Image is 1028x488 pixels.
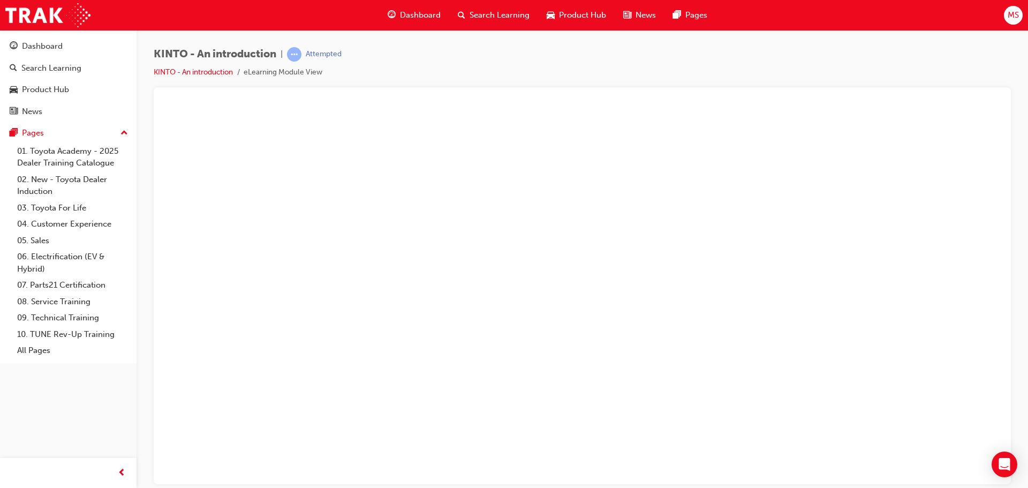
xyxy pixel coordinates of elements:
[21,62,81,74] div: Search Learning
[449,4,538,26] a: search-iconSearch Learning
[13,277,132,294] a: 07. Parts21 Certification
[636,9,656,21] span: News
[615,4,664,26] a: news-iconNews
[13,216,132,232] a: 04. Customer Experience
[154,48,276,61] span: KINTO - An introduction
[4,102,132,122] a: News
[5,3,90,27] img: Trak
[4,36,132,56] a: Dashboard
[154,67,233,77] a: KINTO - An introduction
[4,123,132,143] button: Pages
[673,9,681,22] span: pages-icon
[992,452,1017,477] div: Open Intercom Messenger
[13,342,132,359] a: All Pages
[10,129,18,138] span: pages-icon
[13,171,132,200] a: 02. New - Toyota Dealer Induction
[13,310,132,326] a: 09. Technical Training
[13,200,132,216] a: 03. Toyota For Life
[4,58,132,78] a: Search Learning
[13,232,132,249] a: 05. Sales
[10,64,17,73] span: search-icon
[281,48,283,61] span: |
[1004,6,1023,25] button: MS
[4,34,132,123] button: DashboardSearch LearningProduct HubNews
[22,106,42,118] div: News
[559,9,606,21] span: Product Hub
[400,9,441,21] span: Dashboard
[4,80,132,100] a: Product Hub
[306,49,342,59] div: Attempted
[623,9,631,22] span: news-icon
[13,249,132,277] a: 06. Electrification (EV & Hybrid)
[13,294,132,310] a: 08. Service Training
[244,66,322,79] li: eLearning Module View
[470,9,530,21] span: Search Learning
[458,9,465,22] span: search-icon
[13,326,132,343] a: 10. TUNE Rev-Up Training
[118,467,126,480] span: prev-icon
[664,4,716,26] a: pages-iconPages
[685,9,707,21] span: Pages
[10,42,18,51] span: guage-icon
[547,9,555,22] span: car-icon
[379,4,449,26] a: guage-iconDashboard
[388,9,396,22] span: guage-icon
[120,126,128,140] span: up-icon
[22,84,69,96] div: Product Hub
[22,40,63,52] div: Dashboard
[13,143,132,171] a: 01. Toyota Academy - 2025 Dealer Training Catalogue
[22,127,44,139] div: Pages
[10,107,18,117] span: news-icon
[10,85,18,95] span: car-icon
[287,47,301,62] span: learningRecordVerb_ATTEMPT-icon
[1008,9,1019,21] span: MS
[538,4,615,26] a: car-iconProduct Hub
